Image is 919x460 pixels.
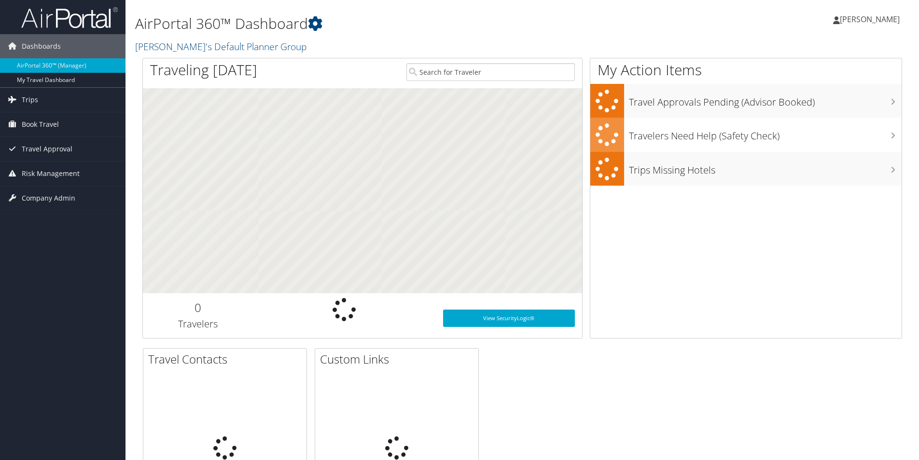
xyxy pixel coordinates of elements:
h1: My Action Items [590,60,902,80]
h2: Custom Links [320,351,478,367]
a: [PERSON_NAME]'s Default Planner Group [135,40,309,53]
a: Travelers Need Help (Safety Check) [590,118,902,152]
h1: AirPortal 360™ Dashboard [135,14,651,34]
h2: 0 [150,299,245,316]
h3: Travelers [150,317,245,331]
h3: Trips Missing Hotels [629,159,902,177]
input: Search for Traveler [406,63,575,81]
h2: Travel Contacts [148,351,306,367]
h1: Traveling [DATE] [150,60,257,80]
span: Dashboards [22,34,61,58]
img: airportal-logo.png [21,6,118,29]
span: [PERSON_NAME] [840,14,900,25]
a: [PERSON_NAME] [833,5,909,34]
h3: Travel Approvals Pending (Advisor Booked) [629,91,902,109]
span: Book Travel [22,112,59,136]
span: Travel Approval [22,137,72,161]
a: Trips Missing Hotels [590,152,902,186]
span: Trips [22,88,38,112]
span: Company Admin [22,186,75,210]
span: Risk Management [22,162,80,186]
a: View SecurityLogic® [443,310,575,327]
h3: Travelers Need Help (Safety Check) [629,124,902,143]
a: Travel Approvals Pending (Advisor Booked) [590,84,902,118]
